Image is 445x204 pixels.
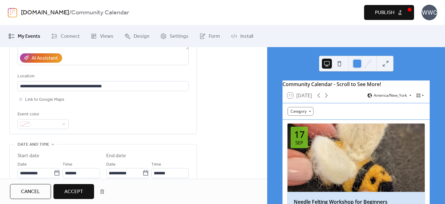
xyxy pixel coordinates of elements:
span: Date [106,161,116,168]
button: AI Assistant [20,53,62,63]
span: Settings [170,33,188,40]
a: Settings [156,28,193,45]
span: Publish [375,9,394,17]
button: Cancel [10,184,51,199]
div: AI Assistant [32,55,58,62]
span: Views [100,33,113,40]
span: Time [151,161,161,168]
div: WWC [422,5,437,20]
a: [DOMAIN_NAME] [21,7,69,19]
div: Community Calendar - Scroll to See More! [282,80,430,88]
div: Start date [17,152,39,160]
div: Event color [17,111,67,118]
a: Connect [47,28,84,45]
a: Design [120,28,154,45]
a: Install [226,28,258,45]
span: Accept [64,188,83,196]
div: 17 [294,130,305,139]
span: Link to Google Maps [25,96,64,104]
a: Form [195,28,225,45]
b: Community Calendar [71,7,129,19]
a: Views [86,28,118,45]
span: Date and time [17,141,49,148]
span: Form [209,33,220,40]
span: America/New_York [374,94,407,97]
div: Sep [295,140,303,145]
div: Location [17,73,187,80]
img: logo [8,7,17,17]
span: My Events [18,33,40,40]
button: Publish [364,5,414,20]
b: / [69,7,71,19]
span: Install [240,33,253,40]
span: Cancel [21,188,40,196]
span: Date [17,161,27,168]
button: Accept [53,184,94,199]
div: End date [106,152,126,160]
a: My Events [4,28,45,45]
span: Design [134,33,149,40]
span: Connect [61,33,80,40]
span: Time [62,161,72,168]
